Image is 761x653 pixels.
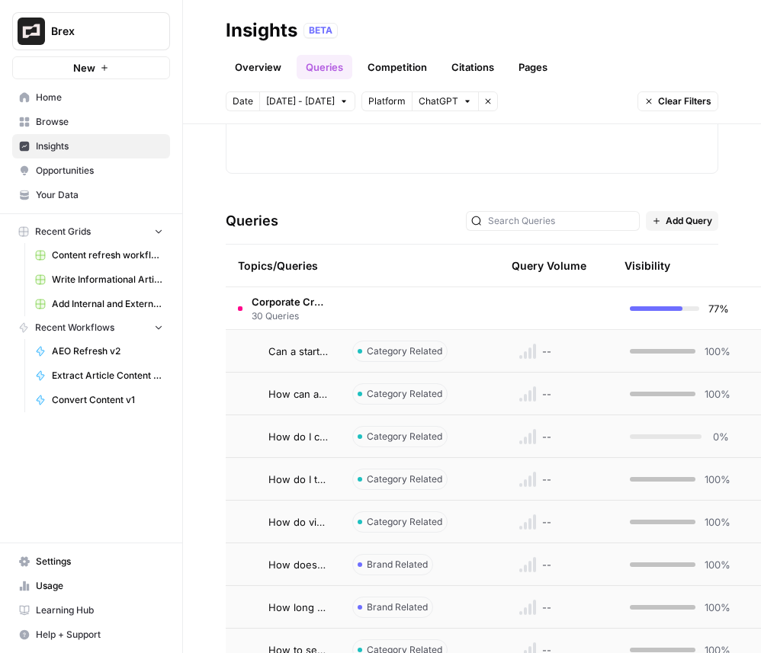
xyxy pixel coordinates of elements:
[488,213,634,229] input: Search Queries
[367,558,428,571] span: Brand Related
[268,557,328,572] span: How does the Brex corporate card compare to other fintech corporate cards?
[297,55,352,79] a: Queries
[268,344,328,359] span: Can a startup get a corporate card without a personal guarantee?
[28,388,170,412] a: Convert Content v1
[509,55,557,79] a: Pages
[36,628,163,642] span: Help + Support
[12,56,170,79] button: New
[266,94,335,108] span: [DATE] - [DATE]
[268,429,328,444] span: How do I choose a corporate credit card for a small business?
[367,600,428,614] span: Brand Related
[12,134,170,158] a: Insights
[705,386,729,402] span: 100%
[51,24,143,39] span: Brex
[542,386,551,402] span: --
[303,23,338,38] div: BETA
[252,294,328,309] span: Corporate Credit Cards & Spending Solutions
[367,472,442,486] span: Category Related
[367,344,442,358] span: Category Related
[36,188,163,202] span: Your Data
[442,55,503,79] a: Citations
[226,18,297,43] div: Insights
[705,344,729,359] span: 100%
[268,472,328,487] span: How do I track company-wide spending across multiple corporate cards?
[367,430,442,443] span: Category Related
[36,115,163,129] span: Browse
[705,472,729,487] span: 100%
[705,600,729,615] span: 100%
[412,91,478,111] button: ChatGPT
[36,164,163,178] span: Opportunities
[542,344,551,359] span: --
[637,91,718,111] button: Clear Filters
[233,94,253,108] span: Date
[367,515,442,529] span: Category Related
[268,386,328,402] span: How can a company manage employee spending with corporate cards?
[12,110,170,134] a: Browse
[12,316,170,339] button: Recent Workflows
[542,429,551,444] span: --
[52,248,163,262] span: Content refresh workflow
[36,91,163,104] span: Home
[12,623,170,647] button: Help + Support
[542,514,551,530] span: --
[12,574,170,598] a: Usage
[358,55,436,79] a: Competition
[12,183,170,207] a: Your Data
[12,598,170,623] a: Learning Hub
[35,225,91,238] span: Recent Grids
[52,344,163,358] span: AEO Refresh v2
[12,85,170,110] a: Home
[268,514,328,530] span: How do virtual corporate cards work and why should businesses use them?
[708,301,729,316] span: 77%
[238,245,318,286] div: Topics/Queries
[705,557,729,572] span: 100%
[52,369,163,383] span: Extract Article Content v.2
[367,387,442,401] span: Category Related
[36,603,163,617] span: Learning Hub
[226,55,291,79] a: Overview
[625,258,670,274] div: Visibility
[419,94,458,108] span: ChatGPT
[28,363,170,388] a: Extract Article Content v.2
[646,211,718,231] button: Add Query
[52,297,163,311] span: Add Internal and External Links (1)
[252,309,328,323] span: 30 Queries
[18,18,45,45] img: Brex Logo
[542,472,551,487] span: --
[73,60,95,75] span: New
[52,393,163,407] span: Convert Content v1
[512,258,586,274] span: Query Volume
[12,220,170,243] button: Recent Grids
[28,243,170,267] a: Content refresh workflow
[368,94,406,108] span: Platform
[36,555,163,568] span: Settings
[28,292,170,316] a: Add Internal and External Links (1)
[28,339,170,363] a: AEO Refresh v2
[226,210,278,232] h3: Queries
[28,267,170,292] a: Write Informational Article
[36,139,163,153] span: Insights
[705,514,729,530] span: 100%
[52,273,163,286] span: Write Informational Article
[12,12,170,50] button: Workspace: Brex
[35,321,114,335] span: Recent Workflows
[666,214,712,228] span: Add Query
[259,91,355,111] button: [DATE] - [DATE]
[12,158,170,183] a: Opportunities
[711,429,728,444] span: 0%
[36,579,163,593] span: Usage
[542,557,551,572] span: --
[658,94,711,108] span: Clear Filters
[542,600,551,615] span: --
[268,600,328,615] span: How long does it take to get approved for a Brex corporate credit card?
[12,549,170,574] a: Settings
